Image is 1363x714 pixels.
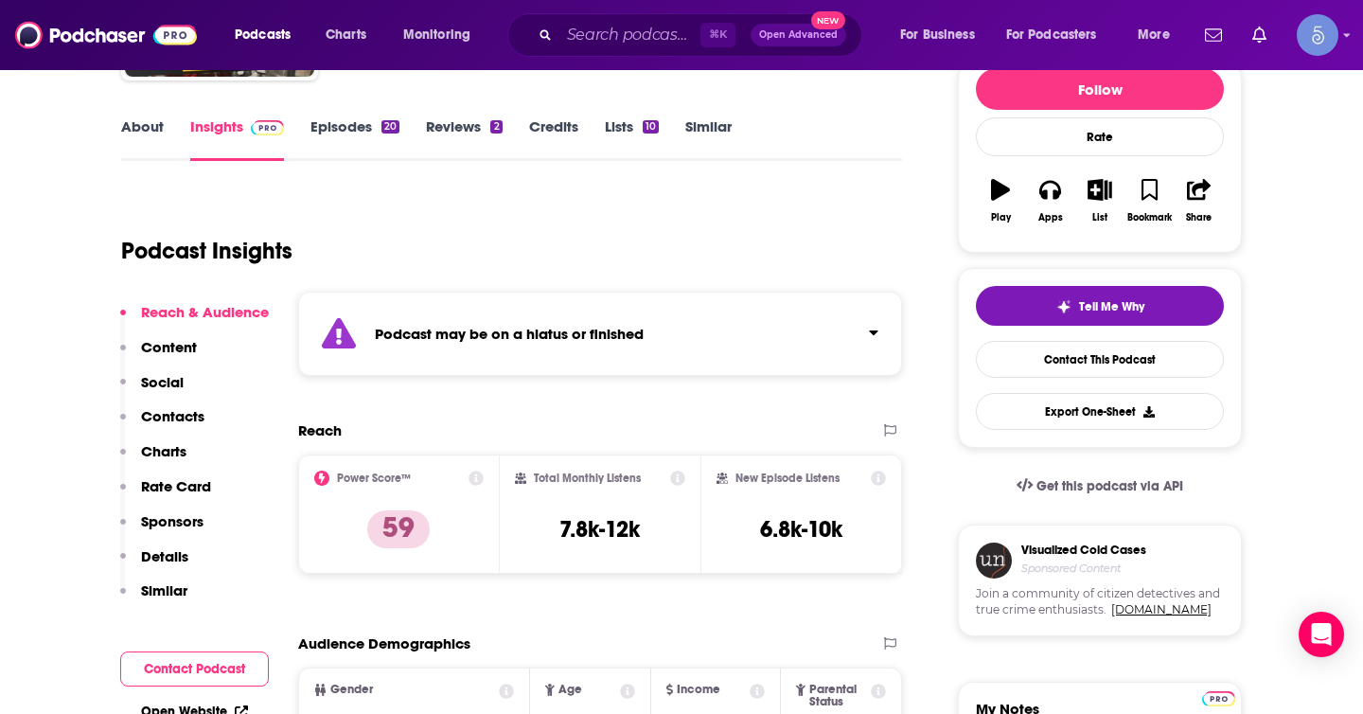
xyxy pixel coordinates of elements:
[751,24,846,46] button: Open AdvancedNew
[529,117,578,161] a: Credits
[426,117,502,161] a: Reviews2
[991,212,1011,223] div: Play
[381,120,399,134] div: 20
[375,325,644,343] strong: Podcast may be on a hiatus or finished
[1079,299,1144,314] span: Tell Me Why
[310,117,399,161] a: Episodes20
[490,120,502,134] div: 2
[120,512,204,547] button: Sponsors
[326,22,366,48] span: Charts
[120,442,186,477] button: Charts
[121,237,292,265] h1: Podcast Insights
[1036,478,1183,494] span: Get this podcast via API
[1025,167,1074,235] button: Apps
[1245,19,1274,51] a: Show notifications dropdown
[976,586,1224,618] span: Join a community of citizen detectives and true crime enthusiasts.
[525,13,880,57] div: Search podcasts, credits, & more...
[605,117,659,161] a: Lists10
[141,373,184,391] p: Social
[1186,212,1212,223] div: Share
[1297,14,1338,56] img: User Profile
[534,472,641,485] h2: Total Monthly Listens
[251,120,284,135] img: Podchaser Pro
[120,477,211,512] button: Rate Card
[1138,22,1170,48] span: More
[900,22,975,48] span: For Business
[190,117,284,161] a: InsightsPodchaser Pro
[685,117,732,161] a: Similar
[1092,212,1107,223] div: List
[976,543,1012,579] img: coldCase.18b32719.png
[337,472,411,485] h2: Power Score™
[976,167,1025,235] button: Play
[330,684,373,696] span: Gender
[15,17,197,53] img: Podchaser - Follow, Share and Rate Podcasts
[120,652,269,687] button: Contact Podcast
[313,20,378,50] a: Charts
[811,11,845,29] span: New
[1202,691,1235,706] img: Podchaser Pro
[1197,19,1230,51] a: Show notifications dropdown
[1001,463,1198,509] a: Get this podcast via API
[1021,543,1146,558] h3: Visualized Cold Cases
[141,547,188,565] p: Details
[141,442,186,460] p: Charts
[887,20,999,50] button: open menu
[559,515,640,544] h3: 7.8k-12k
[120,373,184,408] button: Social
[120,338,197,373] button: Content
[121,117,164,161] a: About
[1056,299,1071,314] img: tell me why sparkle
[298,634,470,652] h2: Audience Demographics
[141,512,204,530] p: Sponsors
[120,407,204,442] button: Contacts
[735,472,840,485] h2: New Episode Listens
[1021,562,1146,575] h4: Sponsored Content
[120,581,187,616] button: Similar
[958,525,1242,682] a: Visualized Cold CasesSponsored ContentJoin a community of citizen detectives and true crime enthu...
[1124,167,1174,235] button: Bookmark
[1006,22,1097,48] span: For Podcasters
[976,286,1224,326] button: tell me why sparkleTell Me Why
[809,684,868,708] span: Parental Status
[677,684,720,696] span: Income
[700,23,735,47] span: ⌘ K
[120,303,269,338] button: Reach & Audience
[298,292,902,376] section: Click to expand status details
[298,421,342,439] h2: Reach
[141,303,269,321] p: Reach & Audience
[1111,602,1212,616] a: [DOMAIN_NAME]
[1038,212,1063,223] div: Apps
[994,20,1124,50] button: open menu
[760,515,842,544] h3: 6.8k-10k
[976,117,1224,156] div: Rate
[403,22,470,48] span: Monitoring
[1202,688,1235,706] a: Pro website
[1175,167,1224,235] button: Share
[1124,20,1194,50] button: open menu
[559,20,700,50] input: Search podcasts, credits, & more...
[235,22,291,48] span: Podcasts
[141,477,211,495] p: Rate Card
[558,684,582,696] span: Age
[1299,612,1344,657] div: Open Intercom Messenger
[390,20,495,50] button: open menu
[141,581,187,599] p: Similar
[759,30,838,40] span: Open Advanced
[141,407,204,425] p: Contacts
[1297,14,1338,56] button: Show profile menu
[221,20,315,50] button: open menu
[643,120,659,134] div: 10
[976,393,1224,430] button: Export One-Sheet
[120,547,188,582] button: Details
[141,338,197,356] p: Content
[976,68,1224,110] button: Follow
[1075,167,1124,235] button: List
[976,341,1224,378] a: Contact This Podcast
[1127,212,1172,223] div: Bookmark
[367,510,430,548] p: 59
[1297,14,1338,56] span: Logged in as Spiral5-G1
